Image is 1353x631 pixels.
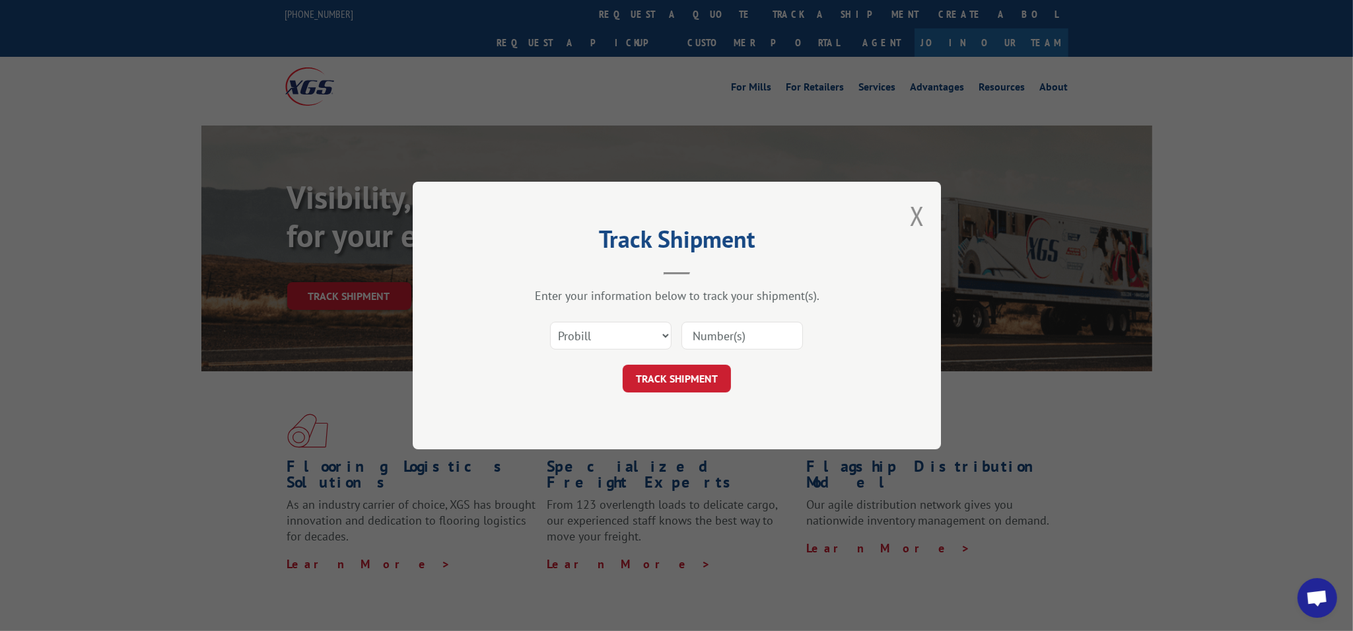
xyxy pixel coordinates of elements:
h2: Track Shipment [479,230,875,255]
input: Number(s) [681,322,803,350]
button: Close modal [910,198,924,233]
button: TRACK SHIPMENT [623,365,731,392]
div: Open chat [1298,578,1337,618]
div: Enter your information below to track your shipment(s). [479,288,875,303]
